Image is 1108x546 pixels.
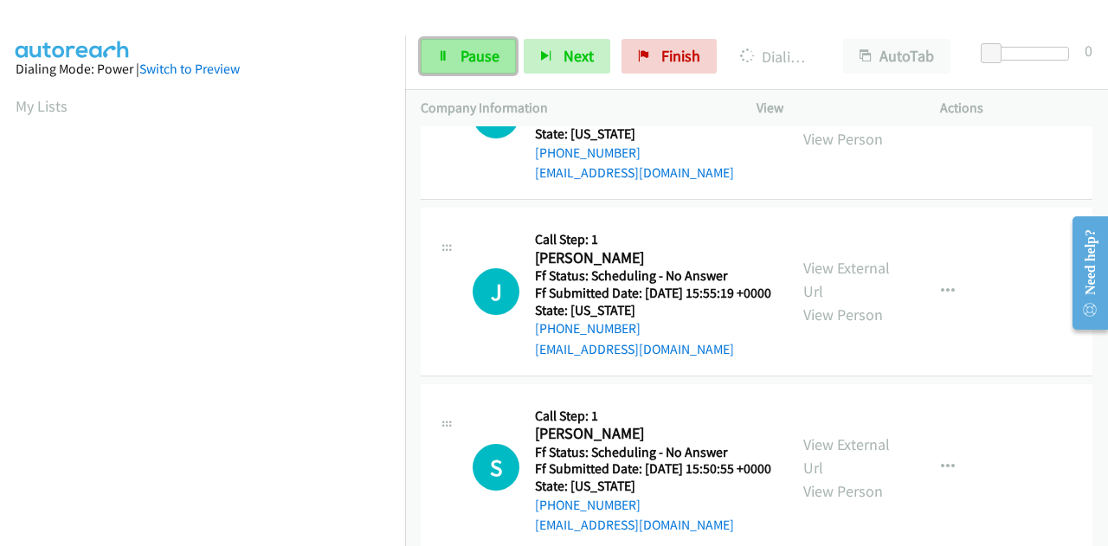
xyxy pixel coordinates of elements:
a: [PHONE_NUMBER] [535,497,641,513]
a: View Person [803,481,883,501]
div: The call is yet to be attempted [473,268,519,315]
a: View External Url [803,258,890,301]
p: Company Information [421,98,725,119]
a: Pause [421,39,516,74]
h5: Call Step: 1 [535,408,771,425]
iframe: Resource Center [1059,204,1108,342]
a: Switch to Preview [139,61,240,77]
h5: Ff Submitted Date: [DATE] 15:50:55 +0000 [535,460,771,478]
a: Finish [622,39,717,74]
h5: State: [US_STATE] [535,302,771,319]
a: [PHONE_NUMBER] [535,320,641,337]
a: View Person [803,129,883,149]
button: AutoTab [843,39,950,74]
h5: Ff Submitted Date: [DATE] 15:55:19 +0000 [535,285,771,302]
div: 0 [1085,39,1092,62]
h5: State: [US_STATE] [535,478,771,495]
h5: Ff Status: Scheduling - No Answer [535,444,771,461]
div: The call is yet to be attempted [473,444,519,491]
button: Next [524,39,610,74]
h1: J [473,268,519,315]
a: [EMAIL_ADDRESS][DOMAIN_NAME] [535,341,734,357]
a: [EMAIL_ADDRESS][DOMAIN_NAME] [535,517,734,533]
span: Next [564,46,594,66]
h1: S [473,444,519,491]
h5: Ff Status: Scheduling - No Answer [535,267,771,285]
h5: Call Step: 1 [535,231,771,248]
span: Finish [661,46,700,66]
a: [PHONE_NUMBER] [535,145,641,161]
a: My Lists [16,96,68,116]
h2: [PERSON_NAME] [535,248,771,268]
a: [EMAIL_ADDRESS][DOMAIN_NAME] [535,164,734,181]
h5: State: [US_STATE] [535,125,771,143]
p: View [757,98,909,119]
a: View External Url [803,434,890,478]
span: Pause [461,46,499,66]
p: Dialing [PERSON_NAME] [740,45,812,68]
h2: [PERSON_NAME] [535,424,771,444]
p: Actions [940,98,1092,119]
div: Dialing Mode: Power | [16,59,390,80]
a: View Person [803,305,883,324]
